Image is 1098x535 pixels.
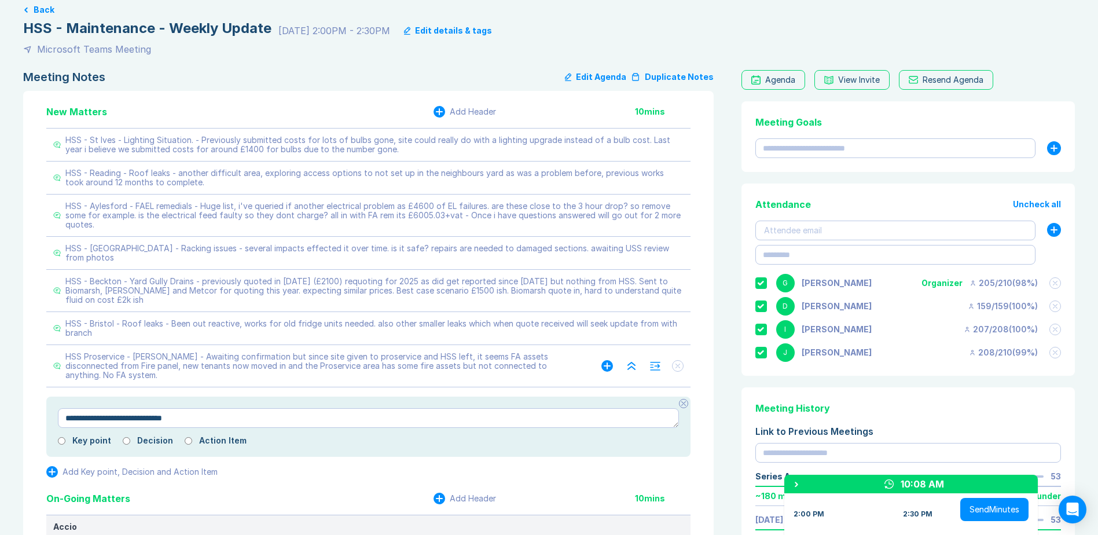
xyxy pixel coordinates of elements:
div: Gemma White [802,279,872,288]
div: Iain Parnell [802,325,872,334]
div: New Matters [46,105,107,119]
div: HSS - Bristol - Roof leaks - Been out reactive, works for old fridge units needed. also other sma... [65,319,684,338]
div: 10:08 AM [901,477,944,491]
button: Resend Agenda [899,70,993,90]
button: Edit details & tags [404,26,492,35]
div: Jonny Welbourn [802,348,872,357]
div: Agenda [765,75,795,85]
div: G [776,274,795,292]
div: 2:00 PM [794,510,824,519]
div: HSS - St Ives - Lighting Situation. - Previously submitted costs for lots of bulbs gone, site cou... [65,135,684,154]
div: 53 [1051,515,1061,525]
div: Add Key point, Decision and Action Item [63,467,218,477]
div: HSS - Aylesford - FAEL remedials - Huge list, i've queried if another electrical problem as £4600... [65,201,684,229]
div: [DATE] 2:00PM - 2:30PM [278,24,390,38]
div: 205 / 210 ( 98 %) [970,279,1038,288]
div: David Hayter [802,302,872,311]
a: Agenda [741,70,805,90]
div: Edit details & tags [415,26,492,35]
div: Resend Agenda [923,75,983,85]
label: Decision [137,436,173,445]
button: SendMinutes [960,498,1029,521]
label: Key point [72,436,111,445]
button: Duplicate Notes [631,70,714,84]
div: ~ 180 mins early [755,492,821,501]
div: 208 / 210 ( 99 %) [969,348,1038,357]
div: 207 / 208 ( 100 %) [964,325,1038,334]
div: HSS - Beckton - Yard Gully Drains - previously quoted in [DATE] (£2100) requoting for 2025 as did... [65,277,684,305]
div: Add Header [450,107,496,116]
div: 53 [1051,472,1061,481]
button: Add Header [434,106,496,118]
div: I [776,320,795,339]
div: HSS - Maintenance - Weekly Update [23,19,271,38]
a: [DATE] [755,515,783,525]
div: Meeting Goals [755,115,1061,129]
button: View Invite [814,70,890,90]
div: 159 / 159 ( 100 %) [968,302,1038,311]
div: HSS - Reading - Roof leaks - another difficult area, exploring access options to not set up in th... [65,168,684,187]
div: 2:30 PM [903,510,932,519]
div: Meeting History [755,401,1061,415]
div: J [776,343,795,362]
div: Meeting Notes [23,70,105,84]
button: Add Key point, Decision and Action Item [46,466,218,478]
div: 10 mins [635,107,691,116]
div: Organizer [921,279,963,288]
div: Accio [53,522,684,532]
div: Attendance [755,197,811,211]
div: Series Average [755,472,818,481]
button: Add Header [434,493,496,504]
button: Edit Agenda [565,70,626,84]
div: Link to Previous Meetings [755,424,1061,438]
div: 10 mins [635,494,691,503]
a: Back [23,5,1075,14]
button: Uncheck all [1013,200,1061,209]
div: HSS Proservice - [PERSON_NAME] - Awaiting confirmation but since site given to proservice and HSS... [65,352,578,380]
div: View Invite [838,75,880,85]
div: D [776,297,795,316]
div: Open Intercom Messenger [1059,496,1086,523]
button: Back [34,5,54,14]
div: On-Going Matters [46,492,130,505]
div: Microsoft Teams Meeting [37,42,151,56]
div: HSS - [GEOGRAPHIC_DATA] - Racking issues - several impacts effected it over time. is it safe? rep... [65,244,684,262]
div: Add Header [450,494,496,503]
label: Action Item [199,436,247,445]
